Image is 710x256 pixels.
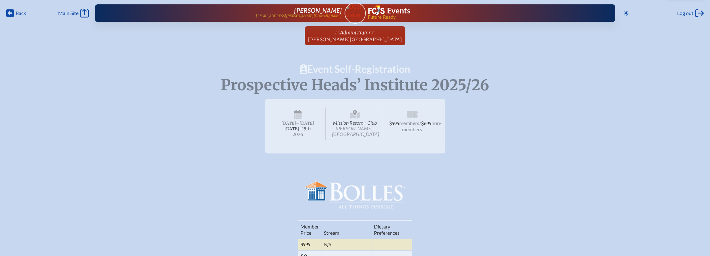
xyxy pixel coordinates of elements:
a: User Avatar [345,3,366,24]
span: Back [16,10,26,16]
img: Bolles School [305,181,405,209]
span: [PERSON_NAME]-[GEOGRAPHIC_DATA] [332,125,379,137]
span: as [335,29,340,36]
a: [PERSON_NAME][EMAIL_ADDRESS][PERSON_NAME][DOMAIN_NAME] [115,7,342,19]
p: [EMAIL_ADDRESS][PERSON_NAME][DOMAIN_NAME] [256,14,342,18]
span: Administrator [340,30,370,36]
span: N/A [324,242,331,248]
span: Log out [677,10,693,16]
span: $595 [300,242,310,247]
span: 2026 [275,132,321,137]
span: members [399,120,419,126]
span: –[DATE] [296,121,314,126]
span: [DATE]–⁠15th [285,126,311,132]
span: [PERSON_NAME][GEOGRAPHIC_DATA] [308,37,402,43]
a: FCIS LogoEvents [368,5,410,16]
img: Florida Council of Independent Schools [368,5,385,15]
div: FCIS Events — Future ready [368,5,595,19]
span: non-members [402,120,442,132]
span: Prospective Heads’ Institute 2025/26 [221,76,489,94]
span: Future Ready [368,15,595,19]
span: $695 [421,121,431,126]
h1: Events [387,7,410,15]
a: asAdministratorat[PERSON_NAME][GEOGRAPHIC_DATA] [305,26,405,45]
span: er [315,223,319,229]
span: [DATE] [281,121,296,126]
span: $595 [389,121,399,126]
th: Memb [298,220,321,239]
span: Main Site [58,10,78,16]
a: Main Site [58,9,89,18]
img: User Avatar [342,2,368,19]
span: at [370,29,375,36]
span: ary Preferences [374,223,400,236]
span: [PERSON_NAME] [294,7,342,14]
th: Stream [321,220,371,239]
span: Mission Resort + Club [327,108,383,140]
span: / [419,120,421,126]
span: Price [300,230,311,236]
th: Diet [371,220,402,239]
